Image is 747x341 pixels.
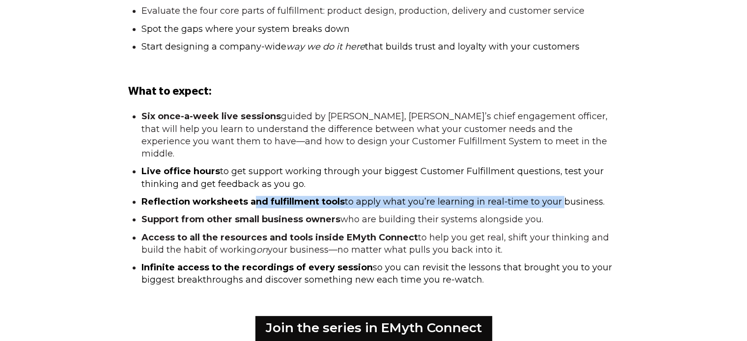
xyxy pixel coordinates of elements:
[141,5,614,17] li: Evaluate the four core parts of fulfillment: product design, production, delivery and customer se...
[141,110,614,160] li: guided by [PERSON_NAME], [PERSON_NAME]’s chief engagement officer, that will help you learn to un...
[141,214,340,225] strong: Support from other small business owners
[141,213,614,226] li: who are building their systems alongside you.
[141,232,614,256] li: to help you get real, shift your thinking and build the habit of working your business—no matter ...
[141,166,220,177] span: Live office hours
[141,41,286,52] span: Start designing a company-wide
[365,41,580,52] span: that builds trust and loyalty with your customers
[256,244,268,255] em: on
[286,41,365,52] span: way we do it here
[141,196,345,207] span: Reflection worksheets and fulfillment tools
[141,262,612,285] span: so you can revisit the lessons that brought you to your biggest breakthroughs and discover someth...
[345,196,605,207] span: to apply what you’re learning in real-time to your business.
[128,87,212,99] span: What to expect:
[698,294,747,341] div: Widget de chat
[141,232,418,243] strong: Access to all the resources and tools inside EMyth Connect
[141,166,604,189] span: to get support working through your biggest Customer Fulfillment questions, test your thinking an...
[141,111,281,122] strong: Six once-a-week live sessions
[141,24,350,34] span: Spot the gaps where your system breaks down
[141,262,373,273] span: Infinite access to the recordings of every session
[698,294,747,341] iframe: Chat Widget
